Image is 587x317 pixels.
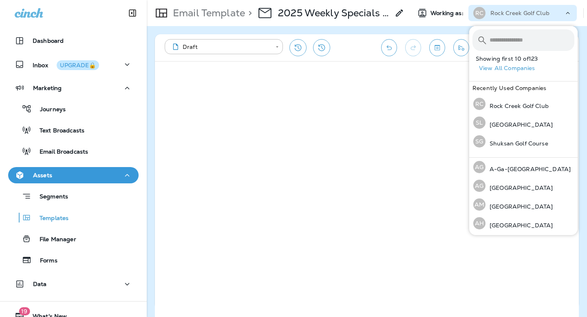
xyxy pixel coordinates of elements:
[57,60,99,70] button: UPGRADE🔒
[31,193,68,201] p: Segments
[485,166,571,172] p: A-Ga-[GEOGRAPHIC_DATA]
[8,33,139,49] button: Dashboard
[485,121,553,128] p: [GEOGRAPHIC_DATA]
[490,10,549,16] p: Rock Creek Golf Club
[476,62,578,75] button: View All Companies
[8,230,139,247] button: File Manager
[473,161,485,173] div: AG
[278,7,390,19] p: 2025 Weekly Specials - 9/1
[32,106,66,114] p: Journeys
[170,7,245,19] p: Email Template
[8,80,139,96] button: Marketing
[485,140,548,147] p: Shuksan Golf Course
[429,39,445,56] button: Toggle preview
[8,276,139,292] button: Data
[473,198,485,211] div: AM
[8,167,139,183] button: Assets
[245,7,252,19] p: >
[19,307,30,315] span: 19
[485,222,553,229] p: [GEOGRAPHIC_DATA]
[469,195,578,214] button: AM[GEOGRAPHIC_DATA]
[381,39,397,56] button: Undo
[31,215,68,222] p: Templates
[8,209,139,226] button: Templates
[31,127,84,135] p: Text Broadcasts
[476,55,578,62] p: Showing first 10 of 123
[473,180,485,192] div: AG
[121,5,144,21] button: Collapse Sidebar
[8,251,139,269] button: Forms
[32,257,57,265] p: Forms
[453,39,469,56] button: Send test email
[31,236,76,244] p: File Manager
[469,176,578,195] button: AG[GEOGRAPHIC_DATA]
[8,56,139,73] button: InboxUPGRADE🔒
[33,37,64,44] p: Dashboard
[33,85,62,91] p: Marketing
[473,117,485,129] div: SL
[469,158,578,176] button: AGA-Ga-[GEOGRAPHIC_DATA]
[473,98,485,110] div: RC
[469,81,578,95] div: Recently Used Companies
[469,132,578,151] button: SGShuksan Golf Course
[8,187,139,205] button: Segments
[430,10,465,17] span: Working as:
[33,172,52,178] p: Assets
[485,203,553,210] p: [GEOGRAPHIC_DATA]
[313,39,330,56] button: View Changelog
[33,60,99,69] p: Inbox
[469,113,578,132] button: SL[GEOGRAPHIC_DATA]
[60,62,96,68] div: UPGRADE🔒
[289,39,307,56] button: Restore from previous version
[473,7,485,19] div: RC
[485,185,553,191] p: [GEOGRAPHIC_DATA]
[469,233,578,252] button: AG[GEOGRAPHIC_DATA] [US_STATE]
[33,281,47,287] p: Data
[8,143,139,160] button: Email Broadcasts
[170,43,270,51] div: Draft
[473,217,485,229] div: AH
[469,214,578,233] button: AH[GEOGRAPHIC_DATA]
[469,95,578,113] button: RCRock Creek Golf Club
[31,148,88,156] p: Email Broadcasts
[8,121,139,139] button: Text Broadcasts
[485,103,549,109] p: Rock Creek Golf Club
[473,135,485,147] div: SG
[8,100,139,117] button: Journeys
